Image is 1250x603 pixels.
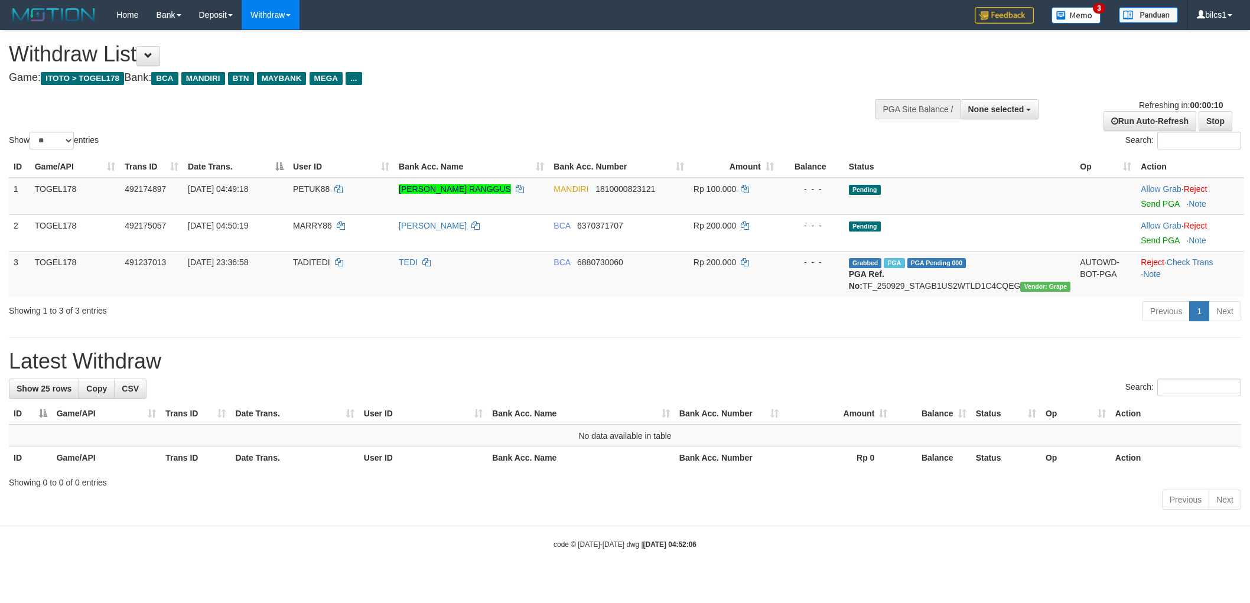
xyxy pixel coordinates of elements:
[595,184,655,194] span: Copy 1810000823121 to clipboard
[844,156,1076,178] th: Status
[1125,379,1241,396] label: Search:
[181,72,225,85] span: MANDIRI
[549,156,688,178] th: Bank Acc. Number: activate to sort column ascending
[1075,251,1136,296] td: AUTOWD-BOT-PGA
[1189,301,1209,321] a: 1
[9,403,52,425] th: ID: activate to sort column descending
[30,156,120,178] th: Game/API: activate to sort column ascending
[1167,258,1213,267] a: Check Trans
[884,258,904,268] span: Marked by bilcs1
[689,156,779,178] th: Amount: activate to sort column ascending
[643,540,696,549] strong: [DATE] 04:52:06
[892,403,971,425] th: Balance: activate to sort column ascending
[1020,282,1070,292] span: Vendor URL: https://settle31.1velocity.biz
[1136,214,1244,251] td: ·
[1142,301,1190,321] a: Previous
[1162,490,1209,510] a: Previous
[487,403,675,425] th: Bank Acc. Name: activate to sort column ascending
[52,403,161,425] th: Game/API: activate to sort column ascending
[228,72,254,85] span: BTN
[1190,100,1223,110] strong: 00:00:10
[1141,184,1183,194] span: ·
[9,379,79,399] a: Show 25 rows
[1189,199,1206,208] a: Note
[1209,301,1241,321] a: Next
[1103,111,1196,131] a: Run Auto-Refresh
[86,384,107,393] span: Copy
[1199,111,1232,131] a: Stop
[257,72,307,85] span: MAYBANK
[9,132,99,149] label: Show entries
[961,99,1039,119] button: None selected
[346,72,362,85] span: ...
[487,447,675,469] th: Bank Acc. Name
[293,258,330,267] span: TADITEDI
[1189,236,1206,245] a: Note
[1139,100,1223,110] span: Refreshing in:
[849,269,884,291] b: PGA Ref. No:
[188,221,248,230] span: [DATE] 04:50:19
[975,7,1034,24] img: Feedback.jpg
[41,72,124,85] span: ITOTO > TOGEL178
[675,403,783,425] th: Bank Acc. Number: activate to sort column ascending
[9,350,1241,373] h1: Latest Withdraw
[293,221,332,230] span: MARRY86
[120,156,183,178] th: Trans ID: activate to sort column ascending
[9,156,30,178] th: ID
[783,220,839,232] div: - - -
[1136,251,1244,296] td: · ·
[971,447,1041,469] th: Status
[399,258,418,267] a: TEDI
[907,258,966,268] span: PGA Pending
[577,258,623,267] span: Copy 6880730060 to clipboard
[9,447,52,469] th: ID
[122,384,139,393] span: CSV
[9,425,1241,447] td: No data available in table
[9,43,822,66] h1: Withdraw List
[9,300,512,317] div: Showing 1 to 3 of 3 entries
[875,99,960,119] div: PGA Site Balance /
[1141,184,1181,194] a: Allow Grab
[230,447,359,469] th: Date Trans.
[17,384,71,393] span: Show 25 rows
[30,214,120,251] td: TOGEL178
[971,403,1041,425] th: Status: activate to sort column ascending
[1141,221,1181,230] a: Allow Grab
[1184,184,1207,194] a: Reject
[554,221,570,230] span: BCA
[1093,3,1105,14] span: 3
[125,258,166,267] span: 491237013
[1157,132,1241,149] input: Search:
[849,258,882,268] span: Grabbed
[114,379,147,399] a: CSV
[399,184,511,194] a: [PERSON_NAME] RANGGUS
[359,403,487,425] th: User ID: activate to sort column ascending
[125,221,166,230] span: 492175057
[293,184,330,194] span: PETUK88
[9,214,30,251] td: 2
[230,403,359,425] th: Date Trans.: activate to sort column ascending
[161,447,230,469] th: Trans ID
[783,447,892,469] th: Rp 0
[1041,403,1111,425] th: Op: activate to sort column ascending
[151,72,178,85] span: BCA
[1141,258,1164,267] a: Reject
[30,132,74,149] select: Showentries
[783,256,839,268] div: - - -
[1184,221,1207,230] a: Reject
[161,403,230,425] th: Trans ID: activate to sort column ascending
[554,540,696,549] small: code © [DATE]-[DATE] dwg |
[9,72,822,84] h4: Game: Bank:
[1041,447,1111,469] th: Op
[892,447,971,469] th: Balance
[1125,132,1241,149] label: Search:
[1111,447,1241,469] th: Action
[359,447,487,469] th: User ID
[1111,403,1241,425] th: Action
[310,72,343,85] span: MEGA
[1119,7,1178,23] img: panduan.png
[30,178,120,215] td: TOGEL178
[849,221,881,232] span: Pending
[1136,178,1244,215] td: ·
[779,156,844,178] th: Balance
